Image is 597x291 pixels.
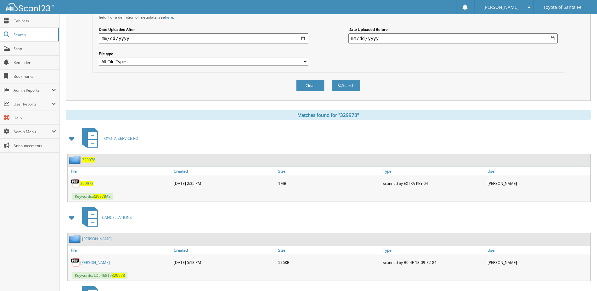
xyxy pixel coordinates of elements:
[277,167,381,175] a: Size
[72,193,113,200] span: Keywords: AS
[99,33,308,43] input: start
[14,115,56,121] span: Help
[14,60,56,65] span: Reminders
[112,273,125,278] span: 329978
[14,74,56,79] span: Bookmarks
[93,194,106,199] span: 329978
[102,136,138,141] span: TOYOTA SERVICE RO
[348,33,558,43] input: end
[483,5,519,9] span: [PERSON_NAME]
[71,258,80,267] img: PDF.png
[348,27,558,32] label: Date Uploaded Before
[381,167,486,175] a: Type
[6,3,54,11] img: scan123-logo-white.svg
[14,129,52,134] span: Admin Menu
[69,235,82,243] img: folder2.png
[381,246,486,254] a: Type
[172,246,277,254] a: Created
[277,177,381,190] div: 1MB
[102,215,132,220] span: CANCELLATIONS
[14,18,56,24] span: Cabinets
[68,246,172,254] a: File
[14,143,56,148] span: Announcements
[71,179,80,188] img: PDF.png
[72,272,127,279] span: Keywords: LD546819
[14,101,52,107] span: User Reports
[68,167,172,175] a: File
[486,177,590,190] div: [PERSON_NAME]
[78,205,132,230] a: CANCELLATIONS
[277,256,381,269] div: 576KB
[486,256,590,269] div: [PERSON_NAME]
[566,261,597,291] iframe: Chat Widget
[78,126,138,151] a: TOYOTA SERVICE RO
[486,246,590,254] a: User
[172,256,277,269] div: [DATE] 5:13 PM
[80,260,110,265] a: [PERSON_NAME]
[99,51,308,56] label: File type
[14,46,56,51] span: Scan
[332,80,360,91] button: Search
[296,80,324,91] button: Clear
[277,246,381,254] a: Size
[14,32,55,37] span: Search
[165,14,173,20] a: here
[99,27,308,32] label: Date Uploaded After
[172,177,277,190] div: [DATE] 2:35 PM
[543,5,582,9] span: Toyota of Santa Fe
[381,256,486,269] div: scanned by B0-4F-13-09-E2-84
[381,177,486,190] div: scanned by EXTRA KEY 04
[66,110,591,120] div: Matches found for "329978"
[14,88,52,93] span: Admin Reports
[486,167,590,175] a: User
[99,9,308,20] div: All metadata fields are searched by default. Select a cabinet with metadata to enable filtering b...
[82,157,95,163] a: 329978
[69,156,82,164] img: folder2.png
[172,167,277,175] a: Created
[80,181,93,186] a: 329978
[82,236,112,242] a: [PERSON_NAME]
